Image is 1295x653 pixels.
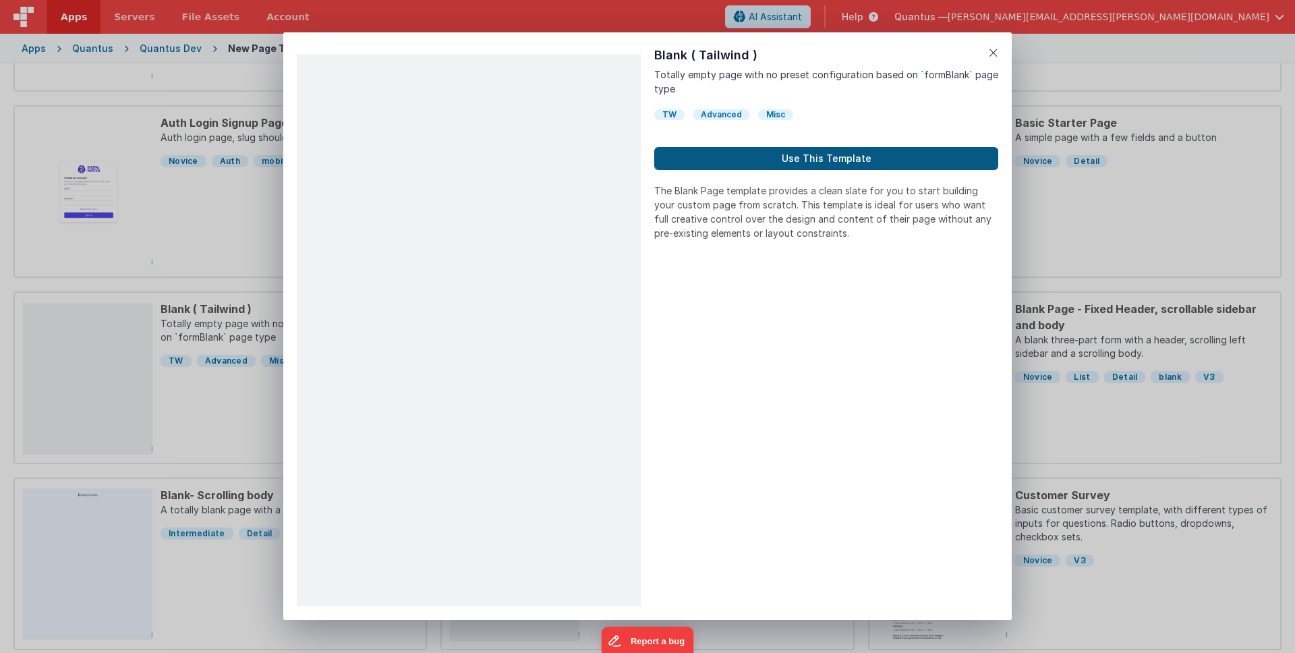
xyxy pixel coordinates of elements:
p: Totally empty page with no preset configuration based on `formBlank` page type [654,67,998,96]
div: TW [654,109,685,120]
button: Use This Template [654,147,998,170]
div: Misc [758,109,793,120]
div: Advanced [693,109,750,120]
p: The Blank Page template provides a clean slate for you to start building your custom page from sc... [654,183,998,240]
h1: Blank ( Tailwind ) [654,46,998,65]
